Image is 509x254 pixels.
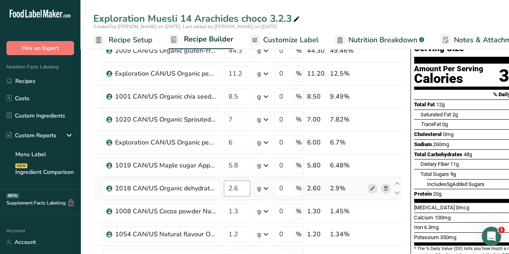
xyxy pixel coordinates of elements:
[307,207,327,216] div: 1.30
[435,215,451,221] span: 100mg
[307,46,327,56] div: 44.30
[330,115,364,124] div: 7.82%
[414,141,432,147] span: Sodium
[420,161,449,167] span: Dietary Fiber
[433,141,449,147] span: 260mg
[414,131,442,137] span: Cholesterol
[257,184,261,193] div: g
[115,115,216,124] div: 1020 CAN/US Organic Sprouted brown rice protein powder Jiangxi Hengding
[307,184,327,193] div: 2.60
[257,229,261,239] div: g
[109,35,152,45] span: Recipe Setup
[330,46,364,56] div: 49.46%
[498,227,505,233] span: 1
[249,31,319,49] a: Customize Label
[348,35,417,45] span: Nutrition Breakdown
[450,161,459,167] span: 11g
[414,234,439,240] span: Potassium
[115,229,216,239] div: 1054 CAN/US Natural flavour Organic (crème brulée + brown sugar FC503-242) Flavorcan
[307,138,327,147] div: 6.00
[263,35,319,45] span: Customize Label
[115,161,216,170] div: 1019 CAN/US Maple sugar Appalaches Nature + USDA
[6,41,74,55] button: Hire an Expert
[420,121,434,127] i: Trans
[414,215,433,221] span: Calcium
[330,184,364,193] div: 2.9%
[330,207,364,216] div: 1.45%
[443,131,453,137] span: 0mg
[115,92,216,101] div: 1001 CAN/US Organic chia seeds Tootsi + FCEN
[257,161,261,170] div: g
[115,138,216,147] div: Exploration CAN/US Organic peanut butter powder [PERSON_NAME] Naturals
[257,115,261,124] div: g
[482,227,501,246] iframe: Intercom live chat
[420,171,449,177] span: Total Sugars
[257,46,261,56] div: g
[257,92,261,101] div: g
[420,121,441,127] span: Fat
[307,92,327,101] div: 8.50
[427,181,484,187] span: Includes Added Sugars
[330,161,364,170] div: 6.48%
[115,46,216,56] div: 2009 CAN/US Organic gluten-free rolled oats Tootsi + FCEN
[414,204,455,211] span: [MEDICAL_DATA]
[414,224,423,230] span: Iron
[307,161,327,170] div: 5.80
[464,151,472,157] span: 48g
[257,69,261,78] div: g
[257,138,261,147] div: g
[335,31,424,49] a: Nutrition Breakdown
[93,31,152,49] a: Recipe Setup
[307,229,327,239] div: 1.20
[6,131,56,140] div: Custom Reports
[420,112,451,118] span: Saturated Fat
[442,121,448,127] span: 0g
[452,112,458,118] span: 2g
[93,23,277,30] span: Created by [PERSON_NAME] on [DATE], Last edited by [PERSON_NAME] on [DATE]
[115,184,216,193] div: 2018 CAN/US Organic dehydrated date pieces Tootsi
[307,69,327,78] div: 11.20
[93,11,301,26] div: Exploration Muesli 14 Arachides choco 3.2.3
[414,101,435,107] span: Total Fat
[436,101,445,107] span: 12g
[330,229,364,239] div: 1.34%
[440,234,456,240] span: 350mg
[330,138,364,147] div: 6.7%
[447,181,452,187] span: 5g
[15,163,27,168] div: NEW
[414,73,483,85] div: Calories
[414,151,462,157] span: Total Carbohydrates
[330,92,364,101] div: 9.49%
[115,207,216,216] div: 1008 CAN/US Cocoa powder Nature Zen+ USDA
[424,224,439,230] span: 6.3mg
[169,30,233,50] a: Recipe Builder
[414,191,432,197] span: Protein
[433,191,441,197] span: 20g
[330,69,364,78] div: 12.5%
[184,34,233,45] span: Recipe Builder
[456,204,469,211] span: 0mcg
[307,115,327,124] div: 7.00
[115,69,216,78] div: Exploration CAN/US Organic peanuts Tootsi
[6,193,19,198] div: BETA
[450,171,456,177] span: 9g
[257,207,261,216] div: g
[414,65,483,73] div: Amount Per Serving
